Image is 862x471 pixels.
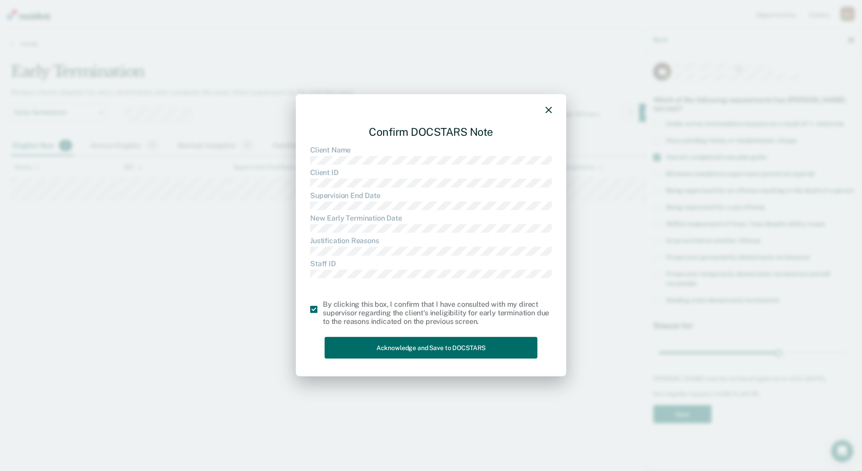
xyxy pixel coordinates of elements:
dt: Client ID [310,168,552,177]
div: Confirm DOCSTARS Note [310,118,552,146]
button: Acknowledge and Save to DOCSTARS [325,337,537,359]
dt: Justification Reasons [310,236,552,245]
dt: Client Name [310,146,552,154]
dt: New Early Termination Date [310,214,552,222]
div: By clicking this box, I confirm that I have consulted with my direct supervisor regarding the cli... [323,300,552,326]
dt: Supervision End Date [310,191,552,199]
dt: Staff ID [310,259,552,268]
